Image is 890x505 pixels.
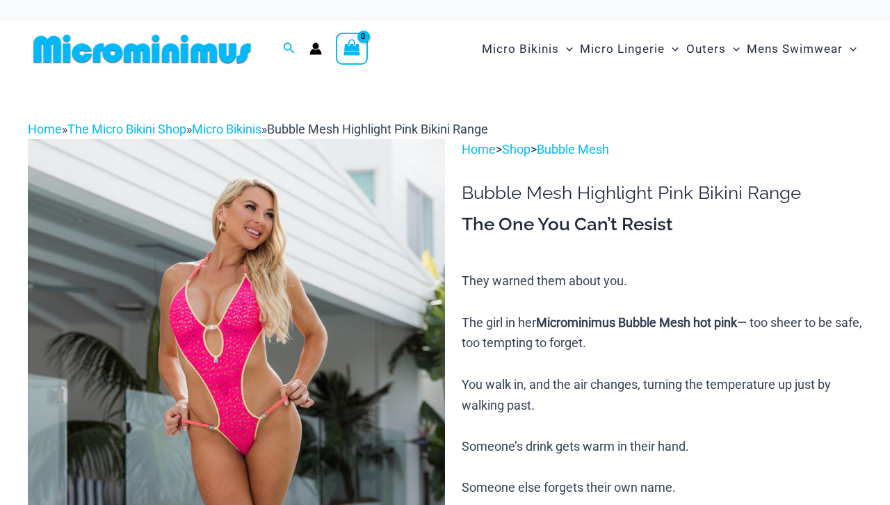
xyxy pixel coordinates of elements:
a: Micro LingerieMenu ToggleMenu Toggle [576,28,682,70]
span: » » » [28,122,488,136]
p: > > [462,139,862,160]
img: MM SHOP LOGO FLAT [28,33,257,65]
span: Menu Toggle [726,31,740,67]
b: Microminimus Bubble Mesh hot pink [536,315,737,330]
a: Search icon link [283,40,296,58]
a: Micro BikinisMenu ToggleMenu Toggle [478,28,576,70]
span: Menu Toggle [843,31,857,67]
span: Menu Toggle [665,31,679,67]
h1: Bubble Mesh Highlight Pink Bikini Range [462,182,862,204]
span: Mens Swimwear [747,31,843,67]
a: Mens SwimwearMenu ToggleMenu Toggle [743,28,860,70]
a: Account icon link [309,42,322,55]
a: OutersMenu ToggleMenu Toggle [683,28,743,70]
span: Outers [686,31,726,67]
a: Bubble Mesh [537,142,609,157]
h3: The One You Can’t Resist [462,213,862,237]
a: Home [28,122,62,136]
nav: Site Navigation [476,26,862,72]
span: Micro Lingerie [580,31,665,67]
a: View Shopping Cart, empty [336,33,368,65]
span: Micro Bikinis [482,31,559,67]
a: Home [462,142,496,157]
a: The Micro Bikini Shop [67,122,186,136]
a: Micro Bikinis [192,122,261,136]
span: Bubble Mesh Highlight Pink Bikini Range [267,122,488,136]
a: Shop [502,142,531,157]
span: Menu Toggle [559,31,573,67]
